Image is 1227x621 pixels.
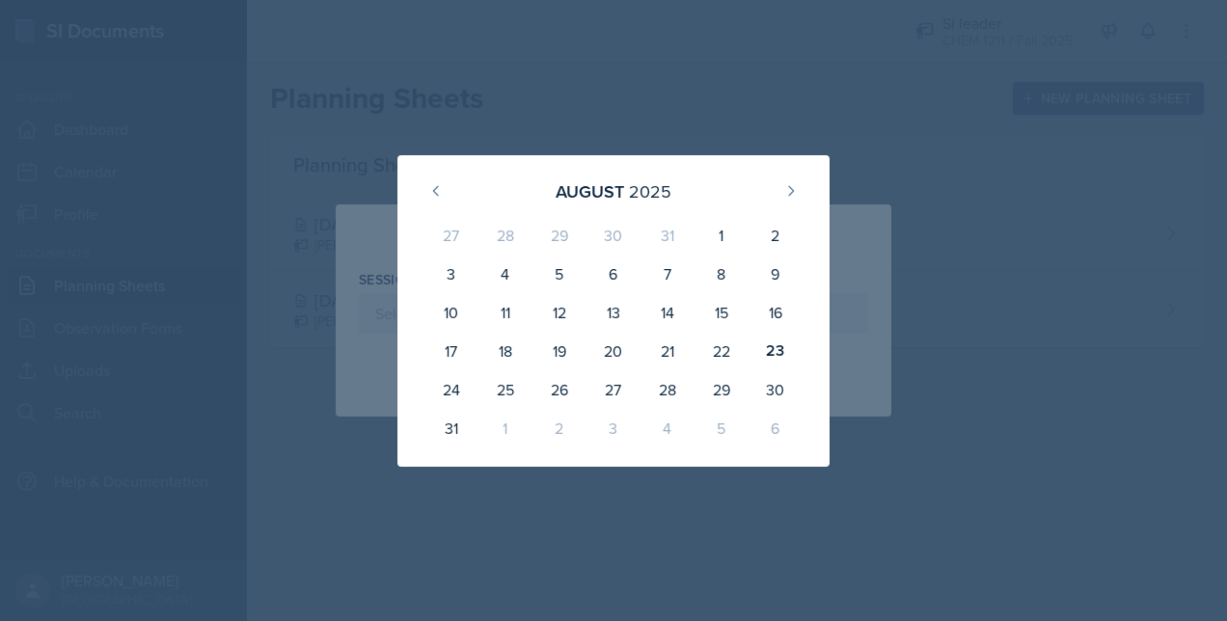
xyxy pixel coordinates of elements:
div: 28 [641,370,695,409]
div: 2 [532,409,586,447]
div: 2025 [629,178,671,204]
div: 12 [532,293,586,332]
div: 31 [641,216,695,255]
div: 13 [586,293,641,332]
div: 1 [695,216,749,255]
div: 6 [749,409,803,447]
div: 4 [478,255,532,293]
div: 29 [532,216,586,255]
div: 5 [532,255,586,293]
div: 27 [424,216,478,255]
div: 15 [695,293,749,332]
div: 30 [749,370,803,409]
div: 6 [586,255,641,293]
div: 7 [641,255,695,293]
div: 27 [586,370,641,409]
div: 16 [749,293,803,332]
div: 23 [749,332,803,370]
div: 22 [695,332,749,370]
div: 30 [586,216,641,255]
div: 29 [695,370,749,409]
div: 18 [478,332,532,370]
div: 3 [424,255,478,293]
div: 24 [424,370,478,409]
div: 28 [478,216,532,255]
div: 17 [424,332,478,370]
div: 19 [532,332,586,370]
div: 20 [586,332,641,370]
div: 26 [532,370,586,409]
div: 9 [749,255,803,293]
div: 2 [749,216,803,255]
div: 1 [478,409,532,447]
div: 5 [695,409,749,447]
div: 10 [424,293,478,332]
div: 3 [586,409,641,447]
div: 21 [641,332,695,370]
div: August [556,178,624,204]
div: 31 [424,409,478,447]
div: 11 [478,293,532,332]
div: 14 [641,293,695,332]
div: 4 [641,409,695,447]
div: 25 [478,370,532,409]
div: 8 [695,255,749,293]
